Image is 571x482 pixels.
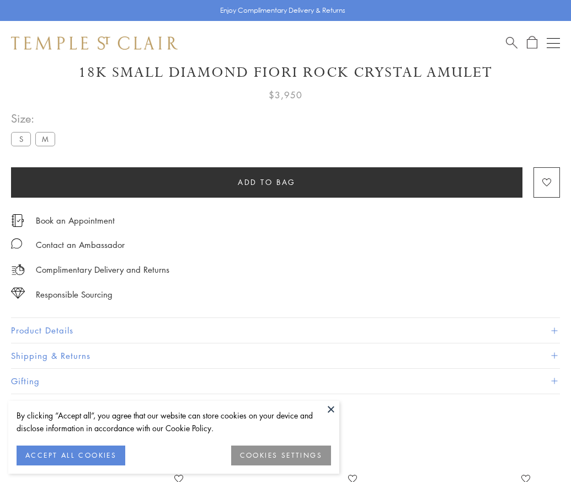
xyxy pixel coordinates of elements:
a: Book an Appointment [36,214,115,226]
img: icon_sourcing.svg [11,288,25,299]
div: By clicking “Accept all”, you agree that our website can store cookies on your device and disclos... [17,409,331,435]
button: COOKIES SETTINGS [231,446,331,465]
img: MessageIcon-01_2.svg [11,238,22,249]
a: Open Shopping Bag [527,36,537,50]
label: M [35,132,55,146]
label: S [11,132,31,146]
img: icon_appointment.svg [11,214,24,227]
div: Responsible Sourcing [36,288,113,301]
button: ACCEPT ALL COOKIES [17,446,125,465]
button: Gifting [11,369,560,394]
a: Search [506,36,517,50]
div: Contact an Ambassador [36,238,125,252]
h1: 18K Small Diamond Fiori Rock Crystal Amulet [11,63,560,82]
button: Product Details [11,318,560,343]
button: Open navigation [547,36,560,50]
button: Add to bag [11,167,522,198]
span: Size: [11,109,60,128]
img: Temple St. Clair [11,36,178,50]
span: Add to bag [238,176,296,188]
span: $3,950 [269,88,302,102]
img: icon_delivery.svg [11,263,25,277]
button: Shipping & Returns [11,343,560,368]
p: Complimentary Delivery and Returns [36,263,169,277]
p: Enjoy Complimentary Delivery & Returns [220,5,345,16]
